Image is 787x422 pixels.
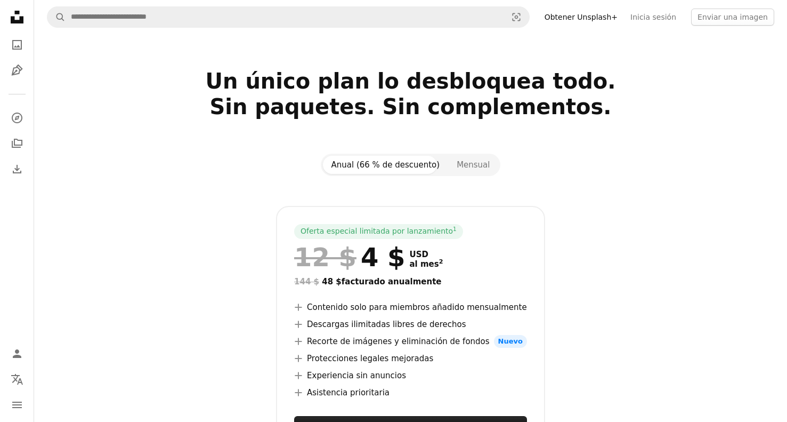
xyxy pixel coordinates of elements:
[504,7,529,27] button: Búsqueda visual
[409,259,443,269] span: al mes
[47,6,530,28] form: Encuentra imágenes en todo el sitio
[323,156,449,174] button: Anual (66 % de descuento)
[294,275,527,288] div: 48 $ facturado anualmente
[448,156,498,174] button: Mensual
[538,9,624,26] a: Obtener Unsplash+
[6,34,28,55] a: Fotos
[294,352,527,365] li: Protecciones legales mejoradas
[294,369,527,382] li: Experiencia sin anuncios
[294,243,356,271] span: 12 $
[437,259,445,269] a: 2
[294,243,405,271] div: 4 $
[294,301,527,314] li: Contenido solo para miembros añadido mensualmente
[624,9,683,26] a: Inicia sesión
[6,133,28,154] a: Colecciones
[451,226,459,237] a: 1
[691,9,774,26] button: Enviar una imagen
[6,369,28,390] button: Idioma
[294,386,527,399] li: Asistencia prioritaria
[6,158,28,180] a: Historial de descargas
[6,343,28,364] a: Iniciar sesión / Registrarse
[294,318,527,331] li: Descargas ilimitadas libres de derechos
[409,250,443,259] span: USD
[6,60,28,81] a: Ilustraciones
[294,224,463,239] div: Oferta especial limitada por lanzamiento
[6,107,28,129] a: Explorar
[6,394,28,416] button: Menú
[494,335,527,348] span: Nuevo
[6,6,28,30] a: Inicio — Unsplash
[453,226,457,232] sup: 1
[66,68,756,145] h2: Un único plan lo desbloquea todo. Sin paquetes. Sin complementos.
[439,258,443,265] sup: 2
[294,277,319,286] span: 144 $
[294,335,527,348] li: Recorte de imágenes y eliminación de fondos
[47,7,66,27] button: Buscar en Unsplash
